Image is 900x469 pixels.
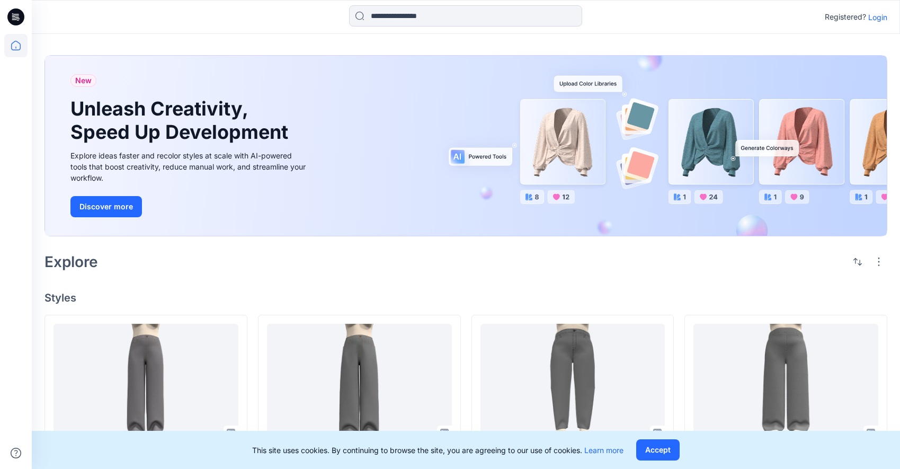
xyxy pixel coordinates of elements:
[825,11,866,23] p: Registered?
[267,324,452,440] a: TT4636013834-TT_WIDE LEG JEAN 5.7.25
[693,324,878,440] a: TS3636009994_TTS PULL ON WIDE LEG 1.24.25
[70,196,142,217] button: Discover more
[70,98,293,143] h1: Unleash Creativity, Speed Up Development
[44,253,98,270] h2: Explore
[54,324,238,440] a: TT4636013016-TT EMBELLISHED JEAN 5.22.25
[636,439,680,461] button: Accept
[75,74,92,87] span: New
[252,445,623,456] p: This site uses cookies. By continuing to browse the site, you are agreeing to our use of cookies.
[70,196,309,217] a: Discover more
[480,324,665,440] a: TS3636009984-TS HR BARREL JEAN 3.14.25
[70,150,309,183] div: Explore ideas faster and recolor styles at scale with AI-powered tools that boost creativity, red...
[584,446,623,455] a: Learn more
[868,12,887,23] p: Login
[44,291,887,304] h4: Styles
